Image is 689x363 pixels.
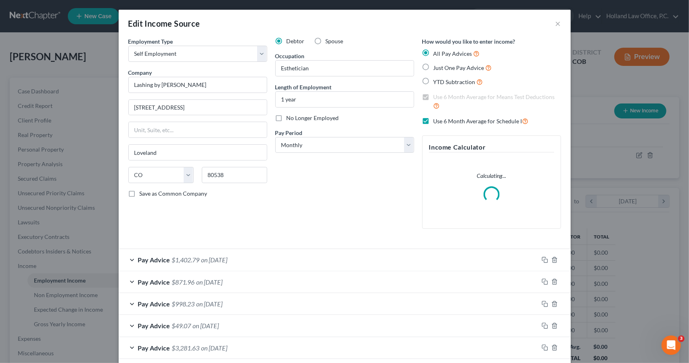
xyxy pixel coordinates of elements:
span: $871.96 [172,278,195,286]
span: on [DATE] [197,300,223,308]
span: No Longer Employed [287,114,339,121]
label: Occupation [275,52,305,60]
span: $1,402.79 [172,256,200,264]
span: Company [128,69,152,76]
span: Pay Advice [138,344,170,352]
span: on [DATE] [201,344,228,352]
span: Save as Common Company [140,190,207,197]
span: Use 6 Month Average for Means Test Deductions [434,93,555,100]
input: Enter city... [129,145,267,160]
span: $998.23 [172,300,195,308]
span: Debtor [287,38,305,44]
span: 3 [678,336,685,342]
span: $49.07 [172,322,191,329]
span: All Pay Advices [434,50,472,57]
p: Calculating... [429,172,554,180]
label: How would you like to enter income? [422,37,515,46]
span: on [DATE] [197,278,223,286]
span: Use 6 Month Average for Schedule I [434,118,522,125]
input: Enter address... [129,100,267,115]
span: Pay Advice [138,300,170,308]
input: ex: 2 years [276,92,414,107]
span: YTD Subtraction [434,78,475,85]
span: on [DATE] [201,256,228,264]
input: Enter zip... [202,167,267,183]
input: -- [276,61,414,76]
input: Unit, Suite, etc... [129,122,267,137]
span: Pay Period [275,129,303,136]
span: Pay Advice [138,322,170,329]
span: Spouse [326,38,343,44]
span: Pay Advice [138,256,170,264]
span: $3,281.63 [172,344,200,352]
span: Employment Type [128,38,173,45]
div: Edit Income Source [128,18,200,29]
button: × [555,19,561,28]
span: on [DATE] [193,322,219,329]
h5: Income Calculator [429,142,554,152]
iframe: Intercom live chat [662,336,681,355]
span: Pay Advice [138,278,170,286]
label: Length of Employment [275,83,332,91]
span: Just One Pay Advice [434,64,484,71]
input: Search company by name... [128,77,267,93]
